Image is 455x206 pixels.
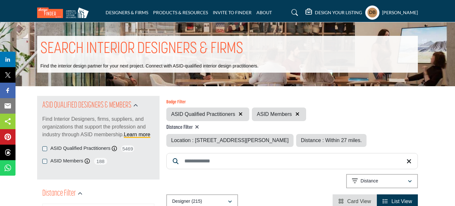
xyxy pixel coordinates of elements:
[172,198,202,205] p: Designer (215)
[257,110,292,118] span: ASID Members
[166,100,306,105] h6: Badge Filter
[285,7,302,18] a: Search
[42,100,131,111] h2: ASID QUALIFIED DESIGNERS & MEMBERS
[37,7,92,18] img: Site Logo
[40,39,243,59] h1: SEARCH INTERIOR DESIGNERS & FIRMS
[166,124,367,131] h4: Distance Filter
[171,110,235,118] span: ASID Qualified Practitioners
[106,10,148,15] a: DESIGNERS & FIRMS
[346,174,418,188] button: Distance
[338,199,371,204] a: View Card
[315,10,362,15] h5: DESIGN YOUR LISTING
[50,157,83,165] label: ASID Members
[171,138,289,143] span: Location : [STREET_ADDRESS][PERSON_NAME]
[42,188,76,200] h2: Distance Filter
[213,10,252,15] a: INVITE TO FINDER
[256,10,272,15] a: ABOUT
[347,199,371,204] span: Card View
[40,63,258,69] p: Find the interior design partner for your next project. Connect with ASID-qualified interior desi...
[42,115,154,139] p: Find Interior Designers, firms, suppliers, and organizations that support the profession and indu...
[124,132,150,137] a: Learn more
[305,9,362,16] div: DESIGN YOUR LISTING
[153,10,208,15] a: PRODUCTS & RESOURCES
[361,178,378,184] p: Distance
[120,145,135,153] span: 5469
[42,159,47,164] input: Selected ASID Members checkbox
[383,199,412,204] a: View List
[301,138,362,143] span: Distance : Within 27 miles.
[50,145,110,152] label: ASID Qualified Practitioners
[365,5,379,20] button: Show hide supplier dropdown
[382,9,418,16] h5: [PERSON_NAME]
[166,153,418,169] input: Search Keyword
[391,199,412,204] span: List View
[93,157,108,165] span: 188
[42,146,47,151] input: Selected ASID Qualified Practitioners checkbox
